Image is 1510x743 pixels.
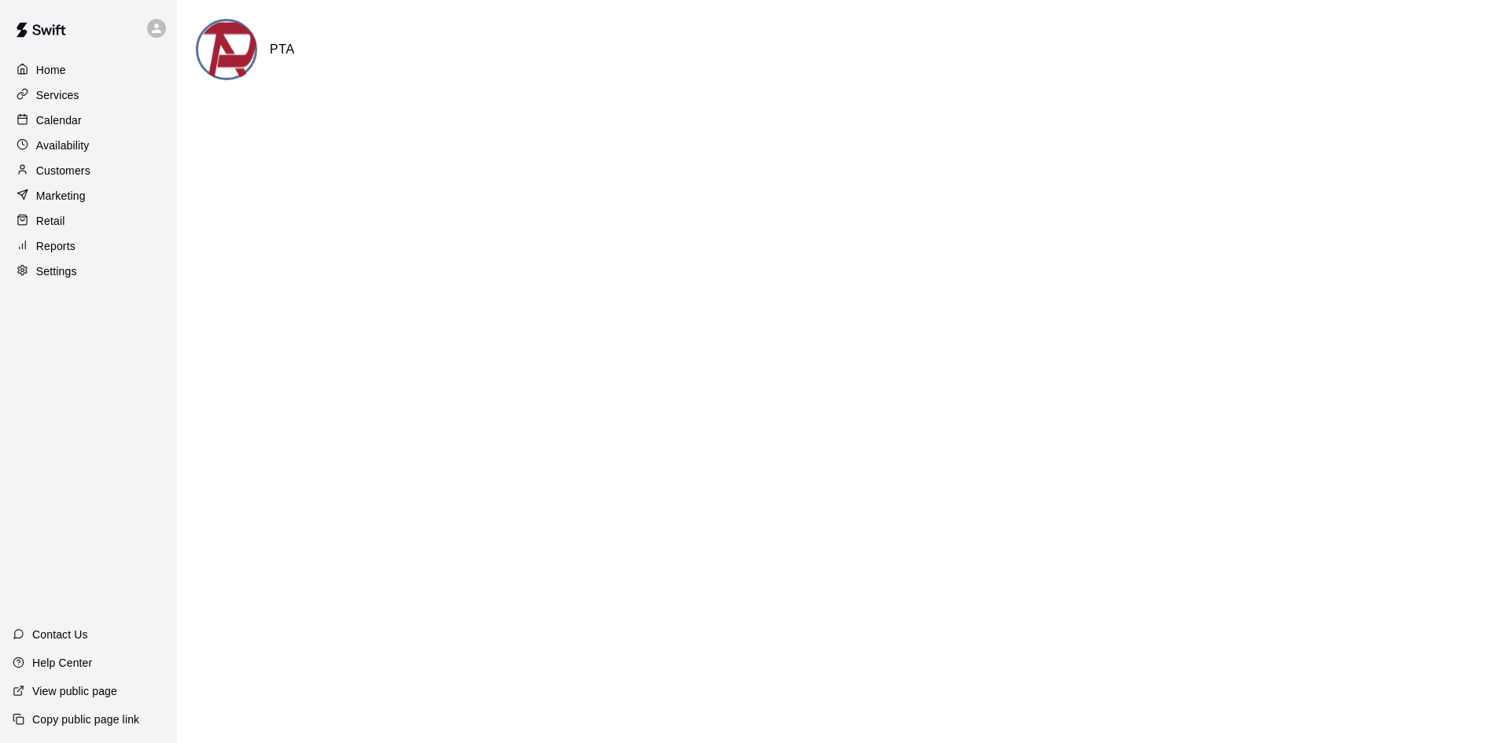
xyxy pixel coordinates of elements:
[36,238,75,254] p: Reports
[13,83,164,107] a: Services
[13,58,164,82] a: Home
[36,263,77,279] p: Settings
[32,712,139,727] p: Copy public page link
[13,109,164,132] a: Calendar
[13,184,164,208] a: Marketing
[32,627,88,642] p: Contact Us
[13,259,164,283] a: Settings
[36,87,79,103] p: Services
[36,62,66,78] p: Home
[13,234,164,258] a: Reports
[270,39,295,60] h6: PTA
[32,655,92,671] p: Help Center
[36,213,65,229] p: Retail
[13,209,164,233] a: Retail
[13,159,164,182] a: Customers
[36,138,90,153] p: Availability
[13,134,164,157] a: Availability
[36,188,86,204] p: Marketing
[198,21,257,80] img: PTA logo
[36,163,90,178] p: Customers
[36,112,82,128] p: Calendar
[32,683,117,699] p: View public page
